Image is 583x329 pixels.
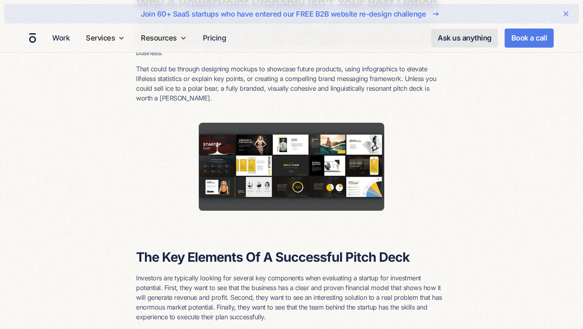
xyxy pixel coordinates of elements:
[141,32,177,43] div: Resources
[504,28,554,48] a: Book a call
[141,9,426,19] div: Join 60+ SaaS startups who have entered our FREE B2B website re-design challenge
[431,29,498,47] a: Ask us anything
[200,30,230,46] a: Pricing
[49,30,73,46] a: Work
[83,23,128,52] div: Services
[136,249,410,265] strong: The Key Elements Of A Successful Pitch Deck
[136,231,447,240] p: ‍
[86,32,115,43] div: Services
[30,7,553,20] a: Join 60+ SaaS startups who have entered our FREE B2B website re-design challenge
[136,273,447,322] p: Investors are typically looking for several key components when evaluating a startup for investme...
[136,64,447,103] p: That could be through designing mockups to showcase future products, using infographics to elevat...
[138,23,190,52] div: Resources
[29,33,36,43] a: home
